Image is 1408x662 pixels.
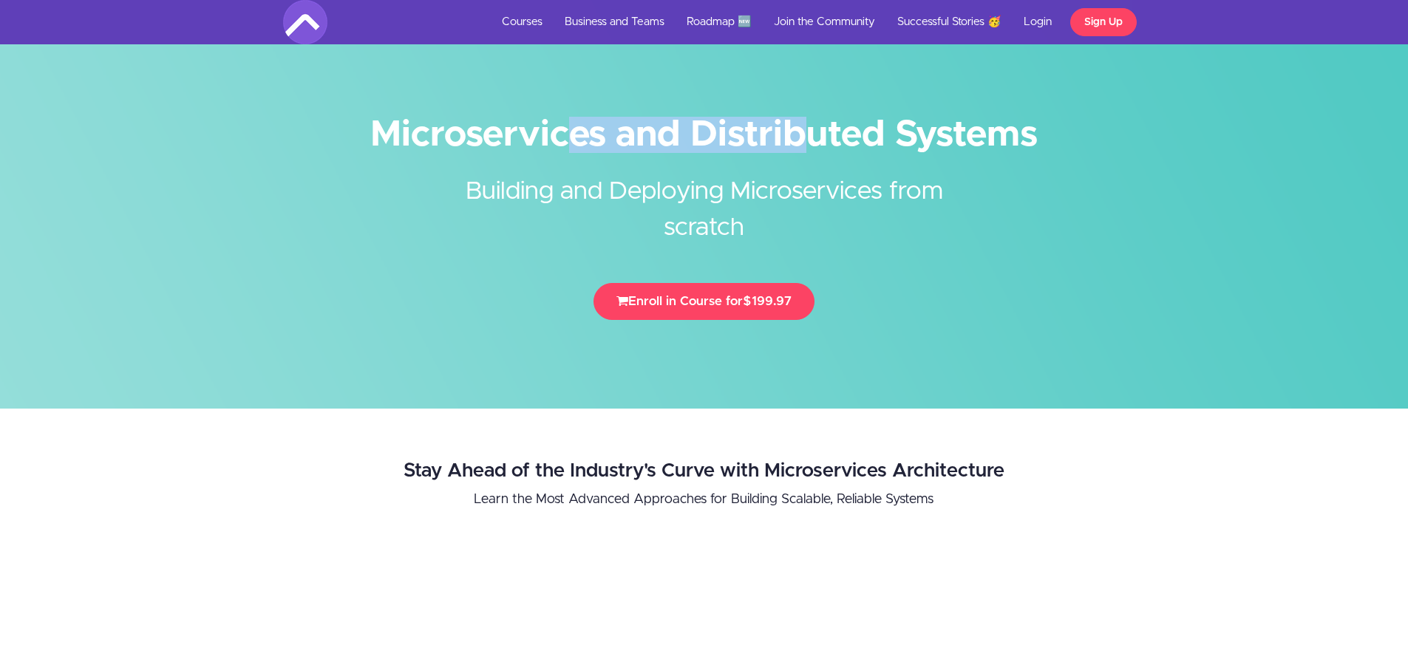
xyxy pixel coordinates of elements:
[238,489,1169,510] p: Learn the Most Advanced Approaches for Building Scalable, Reliable Systems
[238,460,1169,482] h2: Stay Ahead of the Industry's Curve with Microservices Architecture
[283,118,1126,151] h1: Microservices and Distributed Systems
[427,151,982,246] h2: Building and Deploying Microservices from scratch
[743,295,792,307] span: $199.97
[594,283,814,320] button: Enroll in Course for$199.97
[1070,8,1137,36] a: Sign Up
